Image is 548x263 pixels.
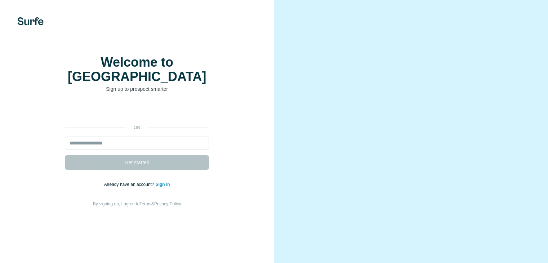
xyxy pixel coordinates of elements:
[65,55,209,84] h1: Welcome to [GEOGRAPHIC_DATA]
[104,182,156,187] span: Already have an account?
[154,201,181,206] a: Privacy Policy
[156,182,170,187] a: Sign in
[61,103,213,119] iframe: Sign in with Google Button
[17,17,44,25] img: Surfe's logo
[125,124,148,131] p: or
[93,201,181,206] span: By signing up, I agree to &
[65,85,209,93] p: Sign up to prospect smarter
[139,201,151,206] a: Terms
